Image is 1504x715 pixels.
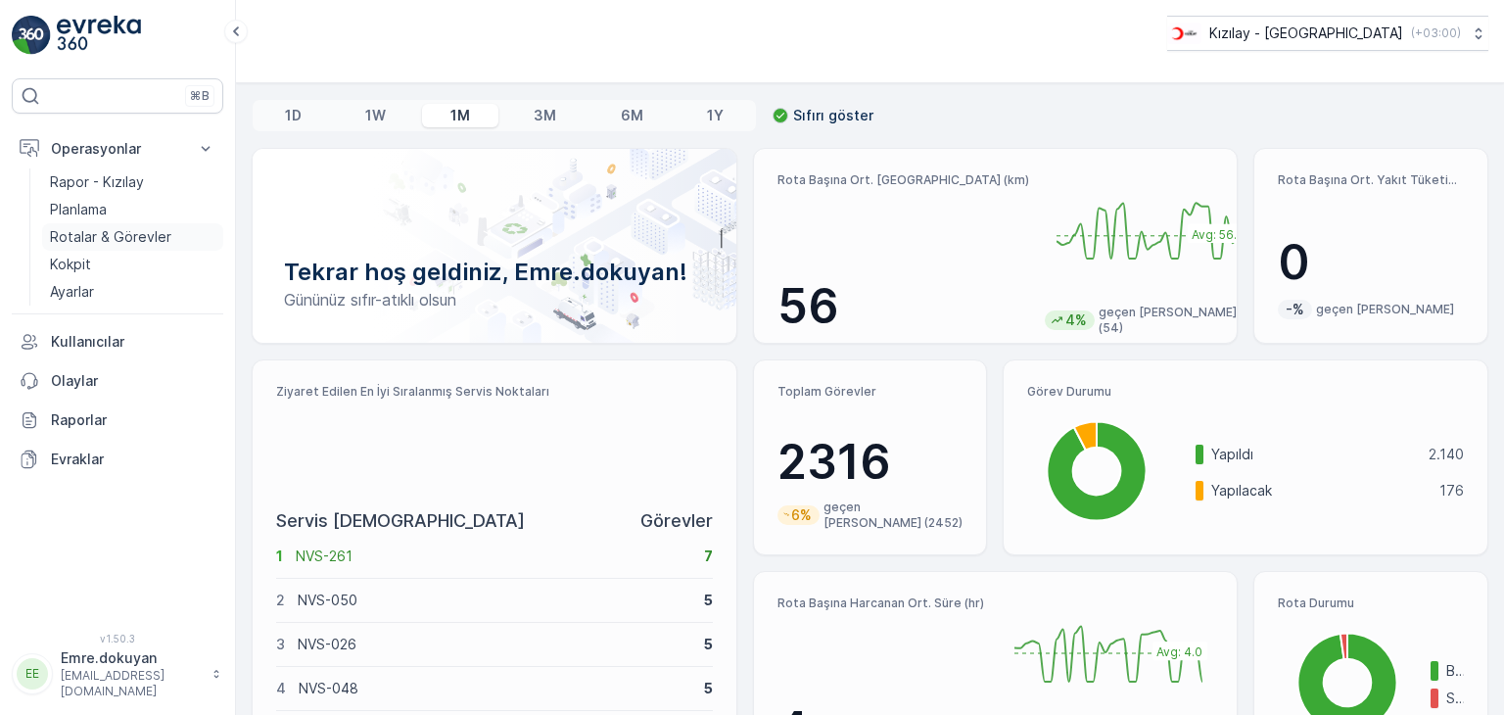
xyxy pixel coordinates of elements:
[12,440,223,479] a: Evraklar
[12,322,223,361] a: Kullanıcılar
[1411,25,1461,41] p: ( +03:00 )
[793,106,873,125] p: Sıfırı göster
[707,106,724,125] p: 1Y
[276,384,713,400] p: Ziyaret Edilen En İyi Sıralanmış Servis Noktaları
[50,255,91,274] p: Kokpit
[61,648,202,668] p: Emre.dokuyan
[1439,481,1464,500] p: 176
[298,591,691,610] p: NVS-050
[284,288,705,311] p: Gününüz sıfır-atıklı olsun
[276,679,286,698] p: 4
[1278,596,1464,611] p: Rota Durumu
[276,547,283,566] p: 1
[299,679,691,698] p: NVS-048
[777,384,963,400] p: Toplam Görevler
[365,106,386,125] p: 1W
[1167,16,1488,51] button: Kızılay - [GEOGRAPHIC_DATA](+03:00)
[777,277,1029,336] p: 56
[298,635,691,654] p: NVS-026
[12,401,223,440] a: Raporlar
[1278,233,1464,292] p: 0
[284,257,705,288] p: Tekrar hoş geldiniz, Emre.dokuyan!
[61,668,202,699] p: [EMAIL_ADDRESS][DOMAIN_NAME]
[1167,23,1201,44] img: k%C4%B1z%C4%B1lay_D5CCths_t1JZB0k.png
[12,648,223,699] button: EEEmre.dokuyan[EMAIL_ADDRESS][DOMAIN_NAME]
[1211,481,1427,500] p: Yapılacak
[50,172,144,192] p: Rapor - Kızılay
[704,679,713,698] p: 5
[190,88,210,104] p: ⌘B
[1063,310,1089,330] p: 4%
[777,433,963,492] p: 2316
[1211,445,1416,464] p: Yapıldı
[1316,302,1454,317] p: geçen [PERSON_NAME]
[621,106,643,125] p: 6M
[1284,300,1306,319] p: -%
[50,227,171,247] p: Rotalar & Görevler
[823,500,963,531] p: geçen [PERSON_NAME] (2452)
[777,596,988,611] p: Rota Başına Harcanan Ort. Süre (hr)
[640,507,713,535] p: Görevler
[1429,445,1464,464] p: 2.140
[12,361,223,401] a: Olaylar
[50,200,107,219] p: Planlama
[51,332,215,352] p: Kullanıcılar
[777,172,1029,188] p: Rota Başına Ort. [GEOGRAPHIC_DATA] (km)
[12,16,51,55] img: logo
[12,633,223,644] span: v 1.50.3
[276,635,285,654] p: 3
[51,410,215,430] p: Raporlar
[285,106,302,125] p: 1D
[1027,384,1464,400] p: Görev Durumu
[1209,24,1403,43] p: Kızılay - [GEOGRAPHIC_DATA]
[704,547,713,566] p: 7
[534,106,556,125] p: 3M
[51,371,215,391] p: Olaylar
[789,505,814,525] p: 6%
[704,635,713,654] p: 5
[42,251,223,278] a: Kokpit
[276,507,525,535] p: Servis [DEMOGRAPHIC_DATA]
[1446,689,1464,708] p: Süresi doldu
[42,278,223,306] a: Ayarlar
[450,106,470,125] p: 1M
[42,168,223,196] a: Rapor - Kızılay
[51,450,215,469] p: Evraklar
[51,139,184,159] p: Operasyonlar
[1446,661,1464,681] p: Bitmiş
[1099,305,1254,336] p: geçen [PERSON_NAME] (54)
[57,16,141,55] img: logo_light-DOdMpM7g.png
[42,196,223,223] a: Planlama
[12,129,223,168] button: Operasyonlar
[42,223,223,251] a: Rotalar & Görevler
[50,282,94,302] p: Ayarlar
[276,591,285,610] p: 2
[1278,172,1464,188] p: Rota Başına Ort. Yakıt Tüketimi (lt)
[17,658,48,690] div: EE
[704,591,713,610] p: 5
[296,547,691,566] p: NVS-261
